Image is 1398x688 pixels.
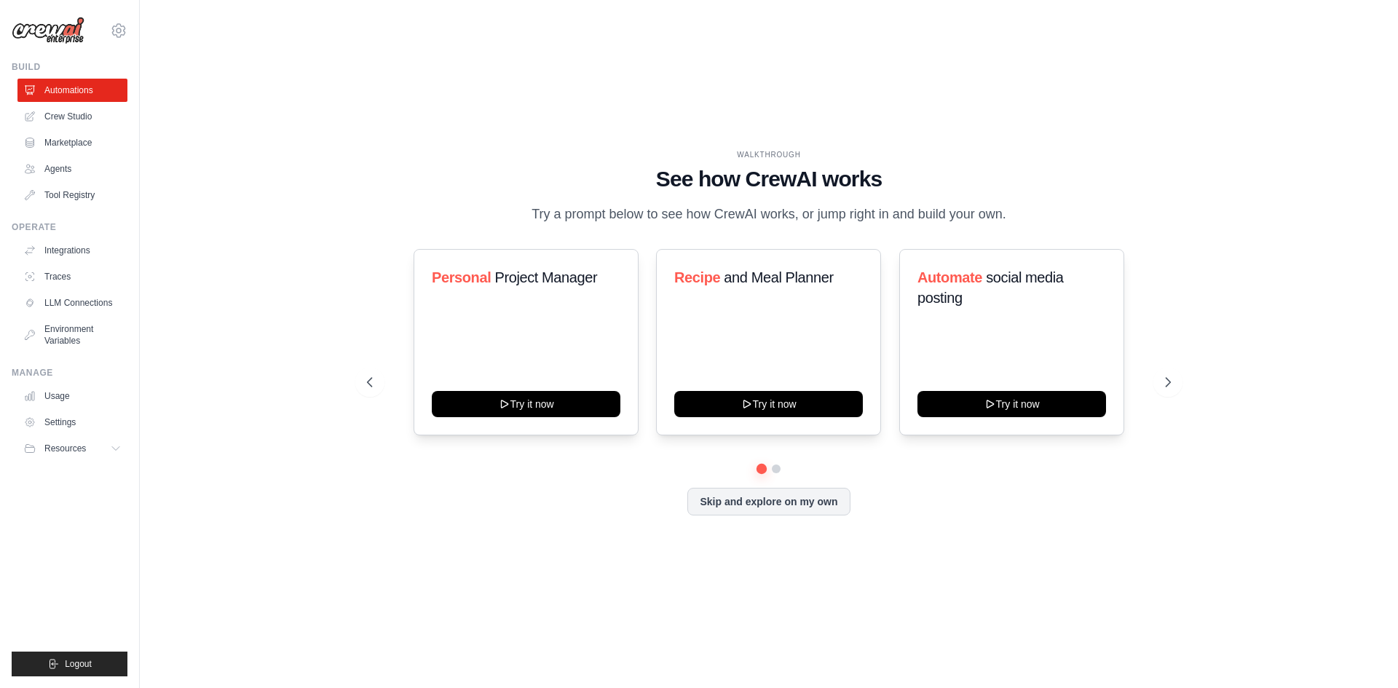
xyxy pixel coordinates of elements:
[674,391,863,417] button: Try it now
[917,269,982,285] span: Automate
[432,391,620,417] button: Try it now
[12,17,84,44] img: Logo
[17,79,127,102] a: Automations
[17,411,127,434] a: Settings
[917,269,1064,306] span: social media posting
[17,131,127,154] a: Marketplace
[17,384,127,408] a: Usage
[494,269,597,285] span: Project Manager
[12,652,127,676] button: Logout
[17,183,127,207] a: Tool Registry
[367,166,1171,192] h1: See how CrewAI works
[17,105,127,128] a: Crew Studio
[12,61,127,73] div: Build
[674,269,720,285] span: Recipe
[65,658,92,670] span: Logout
[917,391,1106,417] button: Try it now
[17,291,127,315] a: LLM Connections
[687,488,850,515] button: Skip and explore on my own
[17,239,127,262] a: Integrations
[12,367,127,379] div: Manage
[17,265,127,288] a: Traces
[17,157,127,181] a: Agents
[17,317,127,352] a: Environment Variables
[367,149,1171,160] div: WALKTHROUGH
[724,269,834,285] span: and Meal Planner
[17,437,127,460] button: Resources
[524,204,1014,225] p: Try a prompt below to see how CrewAI works, or jump right in and build your own.
[432,269,491,285] span: Personal
[12,221,127,233] div: Operate
[44,443,86,454] span: Resources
